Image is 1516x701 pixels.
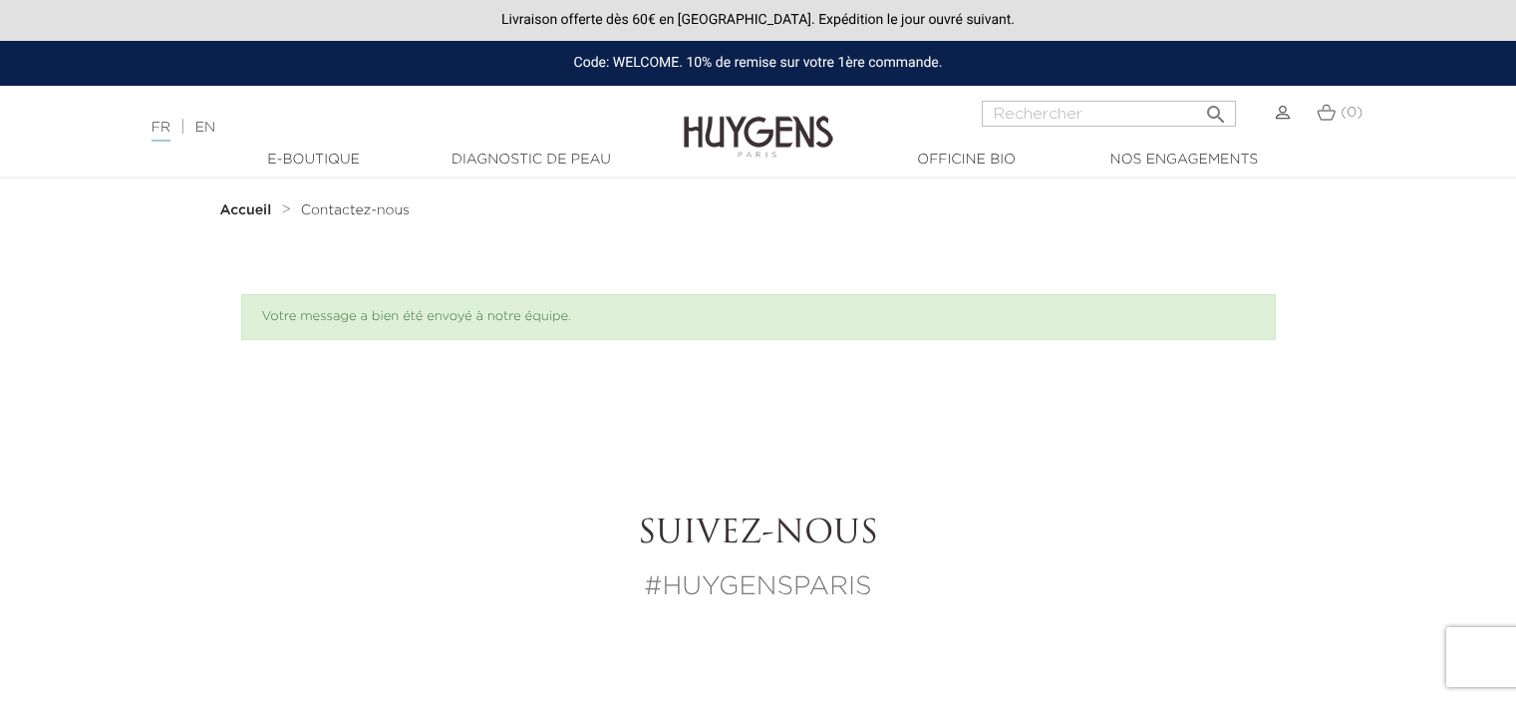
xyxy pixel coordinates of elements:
a: Diagnostic de peau [432,150,631,171]
a: E-Boutique [214,150,414,171]
li: Votre message a bien été envoyé à notre équipe. [262,307,1255,327]
a: Accueil [220,202,276,218]
a: Officine Bio [867,150,1066,171]
a: EN [195,121,215,135]
strong: Accueil [220,203,272,217]
img: Huygens [684,84,833,161]
i:  [1204,97,1228,121]
h2: Suivez-nous [205,516,1312,553]
a: Contactez-nous [301,202,410,218]
span: (0) [1341,106,1363,120]
button:  [1198,95,1234,122]
input: Rechercher [982,101,1236,127]
span: Contactez-nous [301,203,410,217]
a: FR [152,121,170,142]
p: #HUYGENSPARIS [205,568,1312,607]
a: Nos engagements [1084,150,1284,171]
div: | [142,116,617,140]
